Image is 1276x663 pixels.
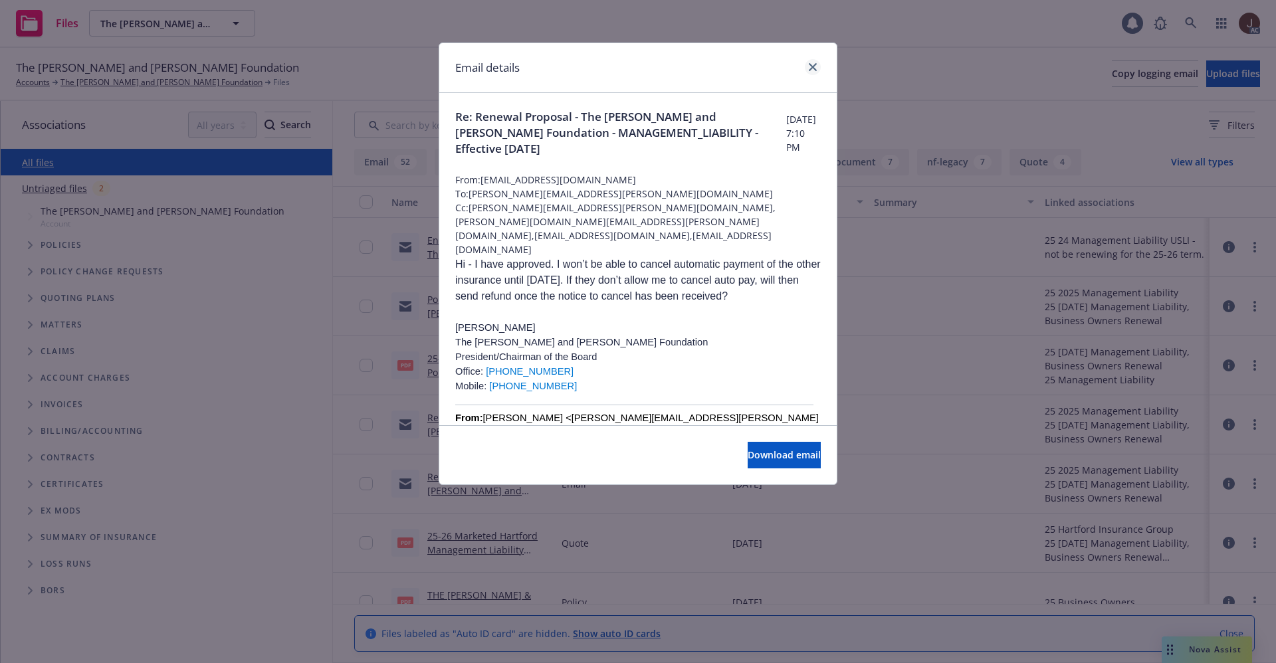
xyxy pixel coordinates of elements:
h1: Email details [455,59,520,76]
span: Download email [748,448,821,461]
font: [PERSON_NAME] <[PERSON_NAME][EMAIL_ADDRESS][PERSON_NAME][DOMAIN_NAME]> [DATE] 1:15:37 PM [EMAIL_A... [455,413,819,615]
span: Cc: [PERSON_NAME][EMAIL_ADDRESS][PERSON_NAME][DOMAIN_NAME],[PERSON_NAME][DOMAIN_NAME][EMAIL_ADDRE... [455,201,821,256]
b: From: [455,413,483,423]
a: close [805,59,821,75]
span: [PHONE_NUMBER] [486,366,574,377]
span: [PHONE_NUMBER] [489,381,577,391]
span: [DATE] 7:10 PM [786,112,821,154]
p: Office: [455,364,821,379]
span: To: [PERSON_NAME][EMAIL_ADDRESS][PERSON_NAME][DOMAIN_NAME] [455,187,821,201]
button: Download email [748,442,821,468]
p: Mobile: [455,379,821,393]
p: President/Chairman of the Board [455,349,821,364]
span: From: [EMAIL_ADDRESS][DOMAIN_NAME] [455,173,821,187]
p: [PERSON_NAME] [455,320,821,335]
p: The [PERSON_NAME] and [PERSON_NAME] Foundation [455,335,821,349]
div: Hi - I have approved. I won’t be able to cancel automatic payment of the other insurance until [D... [455,256,821,304]
span: Re: Renewal Proposal - The [PERSON_NAME] and [PERSON_NAME] Foundation - MANAGEMENT_LIABILITY - Ef... [455,109,786,157]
